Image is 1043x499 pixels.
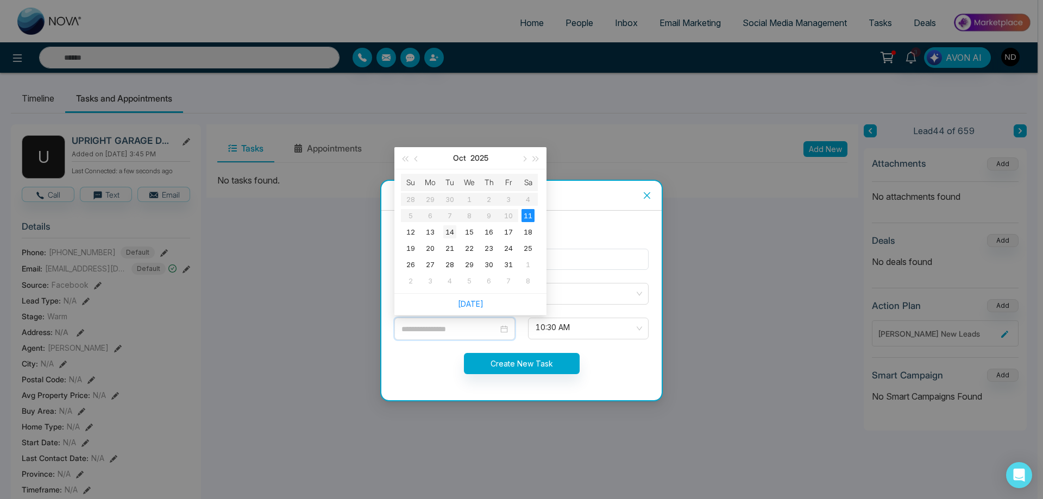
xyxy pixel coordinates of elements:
[502,242,515,255] div: 24
[502,225,515,238] div: 17
[521,258,535,271] div: 1
[479,174,499,191] th: Th
[479,273,499,289] td: 2025-11-06
[424,225,437,238] div: 13
[458,299,483,308] a: [DATE]
[518,174,538,191] th: Sa
[460,174,479,191] th: We
[502,258,515,271] div: 31
[401,174,420,191] th: Su
[401,256,420,273] td: 2025-10-26
[424,242,437,255] div: 20
[479,240,499,256] td: 2025-10-23
[440,174,460,191] th: Tu
[420,224,440,240] td: 2025-10-13
[521,225,535,238] div: 18
[443,242,456,255] div: 21
[499,273,518,289] td: 2025-11-07
[460,256,479,273] td: 2025-10-29
[502,274,515,287] div: 7
[440,240,460,256] td: 2025-10-21
[401,273,420,289] td: 2025-11-02
[499,240,518,256] td: 2025-10-24
[536,319,641,338] span: 10:30 AM
[420,240,440,256] td: 2025-10-20
[440,224,460,240] td: 2025-10-14
[404,258,417,271] div: 26
[420,273,440,289] td: 2025-11-03
[518,273,538,289] td: 2025-11-08
[453,147,466,169] button: Oct
[404,242,417,255] div: 19
[482,274,495,287] div: 6
[463,274,476,287] div: 5
[388,224,655,236] div: Lead Name : UPRIGHT GARAGE DOOR
[518,224,538,240] td: 2025-10-18
[420,256,440,273] td: 2025-10-27
[499,256,518,273] td: 2025-10-31
[518,256,538,273] td: 2025-11-01
[521,242,535,255] div: 25
[463,225,476,238] div: 15
[440,256,460,273] td: 2025-10-28
[401,224,420,240] td: 2025-10-12
[424,274,437,287] div: 3
[482,242,495,255] div: 23
[518,240,538,256] td: 2025-10-25
[420,174,440,191] th: Mo
[521,274,535,287] div: 8
[499,224,518,240] td: 2025-10-17
[424,258,437,271] div: 27
[460,273,479,289] td: 2025-11-05
[404,225,417,238] div: 12
[463,258,476,271] div: 29
[482,258,495,271] div: 30
[463,242,476,255] div: 22
[460,240,479,256] td: 2025-10-22
[443,258,456,271] div: 28
[464,353,580,374] button: Create New Task
[401,240,420,256] td: 2025-10-19
[1006,462,1032,488] div: Open Intercom Messenger
[440,273,460,289] td: 2025-11-04
[518,207,538,224] td: 2025-10-11
[479,224,499,240] td: 2025-10-16
[632,181,662,210] button: Close
[479,256,499,273] td: 2025-10-30
[499,174,518,191] th: Fr
[482,225,495,238] div: 16
[443,225,456,238] div: 14
[460,224,479,240] td: 2025-10-15
[521,209,535,222] div: 11
[643,191,651,200] span: close
[404,274,417,287] div: 2
[470,147,488,169] button: 2025
[443,274,456,287] div: 4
